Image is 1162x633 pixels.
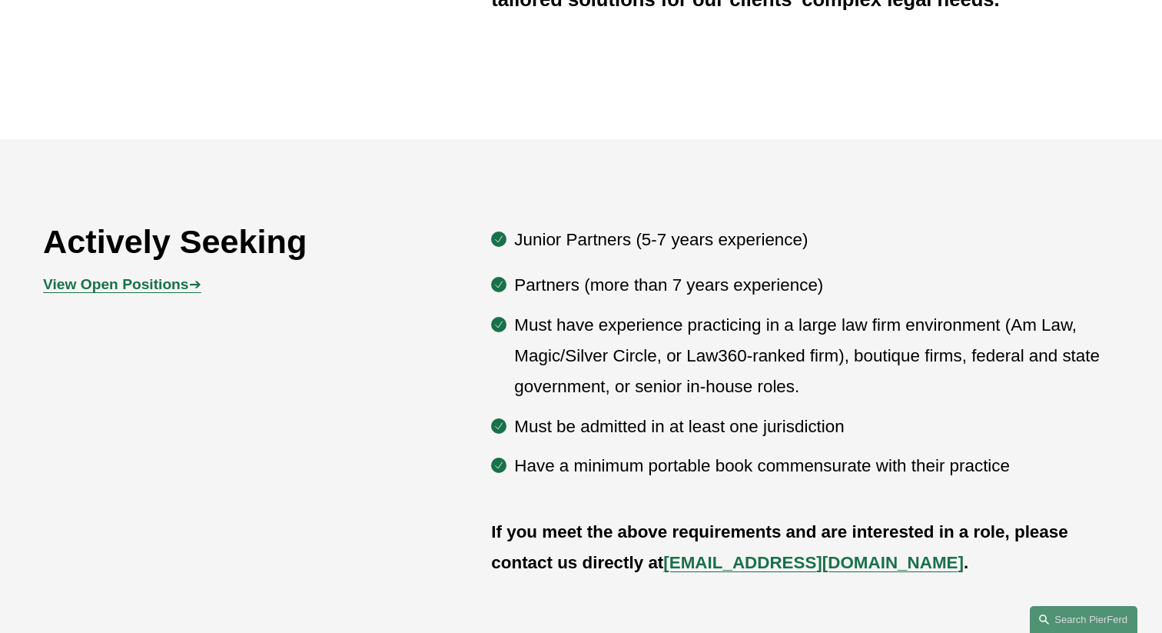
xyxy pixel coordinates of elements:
strong: . [964,553,968,572]
a: View Open Positions➔ [43,276,201,292]
p: Must be admitted in at least one jurisdiction [514,411,1119,442]
strong: View Open Positions [43,276,188,292]
strong: If you meet the above requirements and are interested in a role, please contact us directly at [491,522,1073,572]
p: Junior Partners (5-7 years experience) [514,225,1119,255]
p: Must have experience practicing in a large law firm environment (Am Law, Magic/Silver Circle, or ... [514,310,1119,403]
h2: Actively Seeking [43,222,402,262]
a: [EMAIL_ADDRESS][DOMAIN_NAME] [663,553,964,572]
span: ➔ [43,276,201,292]
p: Have a minimum portable book commensurate with their practice [514,451,1119,481]
p: Partners (more than 7 years experience) [514,270,1119,301]
a: Search this site [1030,606,1137,633]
